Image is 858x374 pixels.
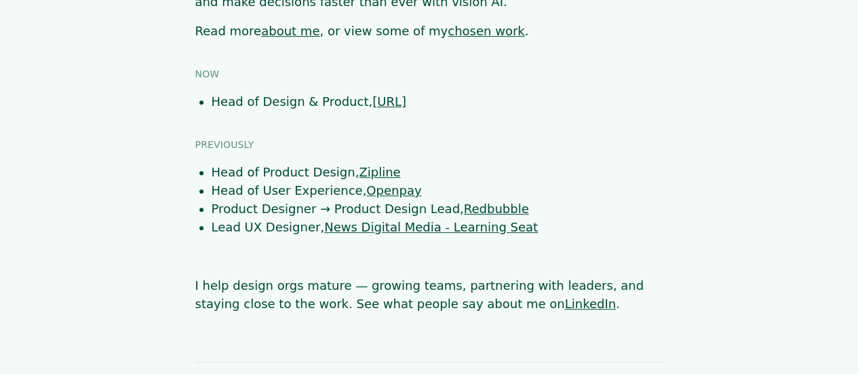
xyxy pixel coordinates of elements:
[324,220,538,234] a: News Digital Media - Learning Seat
[195,138,663,152] h3: Previously
[261,24,319,38] a: about me
[464,202,529,216] a: Redbubble
[564,297,615,311] a: LinkedIn
[366,183,421,198] a: Openpay
[195,276,663,313] p: I help design orgs mature — growing teams, partnering with leaders, and staying close to the work...
[359,165,400,179] a: Zipline
[212,163,663,181] li: Head of Product Design,
[212,218,663,236] li: Lead UX Designer,
[372,94,406,109] a: [URL]
[212,200,663,218] li: Product Designer → Product Design Lead,
[448,24,524,38] a: chosen work
[195,67,663,81] h3: Now
[212,181,663,200] li: Head of User Experience,
[212,92,663,111] li: Head of Design & Product,
[195,22,663,40] p: Read more , or view some of my .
